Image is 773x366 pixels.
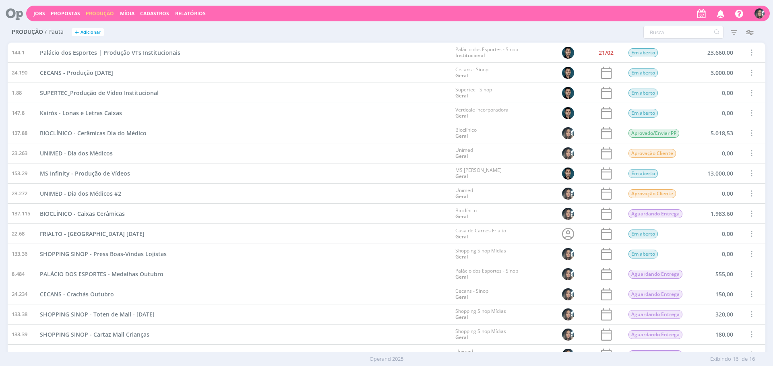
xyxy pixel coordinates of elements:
[562,127,574,139] img: A
[40,169,130,178] a: MS Infinity - Produção de Vídeos
[40,270,163,278] a: PALÁCIO DOS ESPORTES - Medalhas Outubro
[742,355,748,363] span: de
[12,69,27,77] span: 24.190
[12,109,25,117] span: 147.8
[40,189,121,198] a: UNIMED - Dia dos Médicos #2
[12,331,27,339] span: 133.39
[689,43,737,62] div: 23.660,00
[40,209,125,218] a: BIOCLÍNICO - Caixas Cerâmicas
[628,350,682,359] span: Aguardando Entrega
[86,10,114,17] a: Produção
[689,204,737,223] div: 1.983,60
[455,147,473,159] div: Unimed
[689,244,737,264] div: 0,00
[628,129,679,138] span: Aprovado/Enviar PP
[455,47,518,58] div: Palácio dos Esportes - Sinop
[689,224,737,244] div: 0,00
[33,10,45,17] a: Jobs
[562,167,574,180] img: J
[455,132,468,139] a: Geral
[12,210,30,218] span: 137.115
[51,10,80,17] span: Propostas
[455,208,477,219] div: Bioclínico
[455,153,468,159] a: Geral
[455,268,518,280] div: Palácio dos Esportes - Sinop
[45,29,64,35] span: / Pauta
[455,233,468,240] a: Geral
[40,310,155,318] span: SHOPPING SINOP - Toten de Mall - [DATE]
[455,72,468,79] a: Geral
[628,270,682,279] span: Aguardando Entrega
[455,173,468,180] a: Geral
[689,304,737,324] div: 320,00
[733,355,738,363] span: 16
[40,290,114,298] a: CECANS - Crachás Outubro
[455,294,468,300] a: Geral
[175,10,206,17] a: Relatórios
[562,288,574,300] img: A
[12,190,27,198] span: 23.272
[40,250,167,258] span: SHOPPING SINOP - Press Boas-Vindas Lojistas
[12,49,25,57] span: 144.1
[12,149,27,157] span: 23.263
[40,310,155,318] a: SHOPPING SINOP - Toten de Mall - [DATE]
[455,127,477,139] div: Bioclínico
[689,103,737,123] div: 0,00
[48,10,83,17] button: Propostas
[12,170,27,178] span: 153.29
[749,355,755,363] span: 16
[40,149,113,157] a: UNIMED - Dia dos Médicos
[628,310,682,319] span: Aguardando Entrega
[455,107,508,119] div: Verticale Incorporadora
[40,170,130,177] span: MS Infinity - Produção de Vídeos
[628,250,658,258] span: Em aberto
[75,28,79,37] span: +
[12,290,27,298] span: 24.234
[455,112,468,119] a: Geral
[120,10,134,17] a: Mídia
[628,230,658,238] span: Em aberto
[628,48,658,57] span: Em aberto
[689,123,737,143] div: 5.018,53
[628,149,676,158] span: Aprovação Cliente
[40,109,122,117] span: Kairós - Lonas e Letras Caixas
[40,129,147,137] span: BIOCLÍNICO - Cerâmicas Dia do Médico
[455,67,488,79] div: Cecans - Sinop
[628,189,676,198] span: Aprovação Cliente
[689,325,737,344] div: 180,00
[40,89,159,97] span: SUPERTEC_Produção de Vídeo Institucional
[83,10,116,17] button: Produção
[40,48,180,57] a: Palácio dos Esportes | Produção VTs Institucionais
[12,351,27,359] span: 23.278
[562,248,574,260] img: A
[118,10,137,17] button: Mídia
[455,253,468,260] a: Geral
[455,248,506,260] div: Shopping Sinop Mídias
[455,193,468,200] a: Geral
[628,290,682,299] span: Aguardando Entrega
[12,89,22,97] span: 1.88
[40,331,149,338] span: SHOPPING SINOP - Cartaz Mall Crianças
[628,169,658,178] span: Em aberto
[562,188,574,200] img: A
[689,83,737,103] div: 0,00
[455,167,502,179] div: MS [PERSON_NAME]
[754,6,765,21] button: A
[628,109,658,118] span: Em aberto
[455,188,473,199] div: Unimed
[40,230,145,238] a: FRIALTO - [GEOGRAPHIC_DATA] [DATE]
[754,8,765,19] img: A
[689,345,737,364] div: 150,00
[455,308,506,320] div: Shopping Sinop Mídias
[628,330,682,339] span: Aguardando Entrega
[628,68,658,77] span: Em aberto
[689,143,737,163] div: 0,00
[562,208,574,220] img: A
[562,47,574,59] img: J
[140,10,169,17] span: Cadastros
[455,349,473,360] div: Unimed
[455,52,485,59] a: Institucional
